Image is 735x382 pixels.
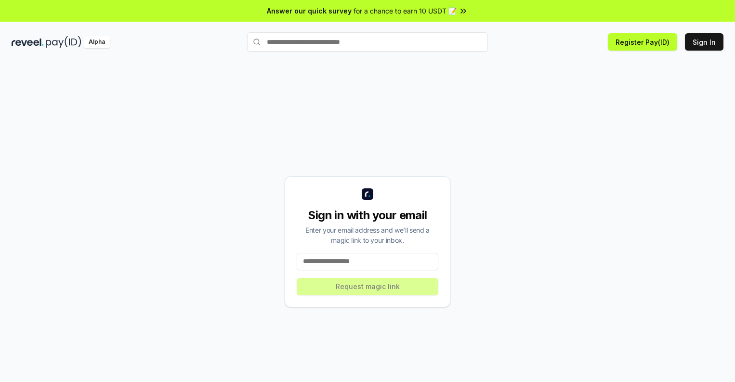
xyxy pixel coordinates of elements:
span: for a chance to earn 10 USDT 📝 [354,6,457,16]
div: Sign in with your email [297,208,438,223]
button: Sign In [685,33,723,51]
div: Alpha [83,36,110,48]
img: reveel_dark [12,36,44,48]
div: Enter your email address and we’ll send a magic link to your inbox. [297,225,438,245]
img: pay_id [46,36,81,48]
button: Register Pay(ID) [608,33,677,51]
img: logo_small [362,188,373,200]
span: Answer our quick survey [267,6,352,16]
